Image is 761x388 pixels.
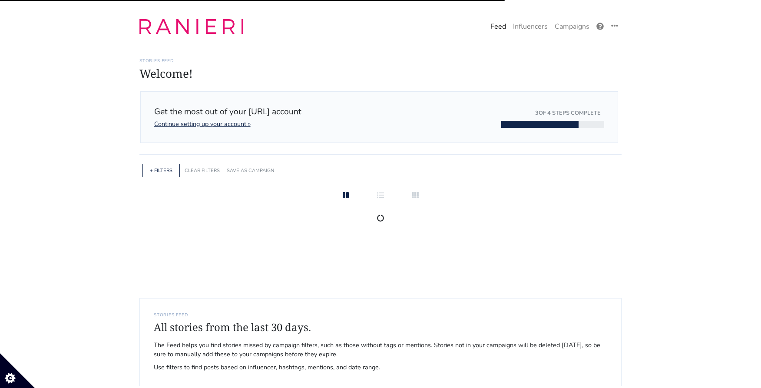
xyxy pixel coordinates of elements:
a: Campaigns [551,18,593,35]
h6: STORIES FEED [154,312,607,318]
a: Continue setting up your account » [154,119,251,128]
h1: Welcome! [139,67,622,80]
h6: Stories Feed [139,58,622,63]
h4: All stories from the last 30 days. [154,321,607,334]
span: 3 [535,109,539,117]
div: of 4 steps complete [505,109,601,117]
a: + FILTERS [150,167,172,174]
a: SAVE AS CAMPAIGN [227,167,274,174]
a: CLEAR FILTERS [185,167,220,174]
a: Influencers [510,18,551,35]
span: Use filters to find posts based on influencer, hashtags, mentions, and date range. [154,363,607,372]
img: 11:26:11_1548242771 [139,19,243,34]
div: Get the most out of your [URL] account [154,106,373,118]
a: Feed [487,18,510,35]
span: The Feed helps you find stories missed by campaign filters, such as those without tags or mention... [154,341,607,359]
